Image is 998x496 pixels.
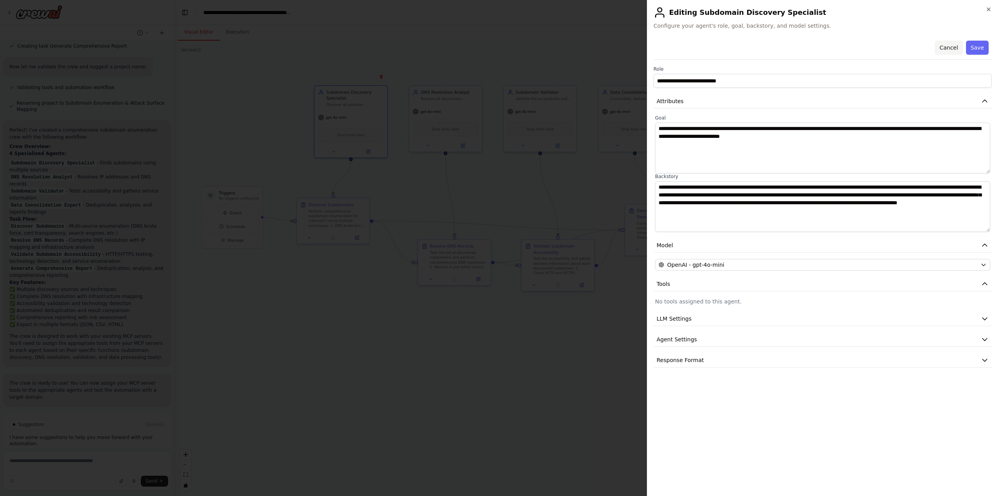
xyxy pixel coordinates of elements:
button: Tools [653,277,992,291]
button: Agent Settings [653,332,992,347]
h2: Editing Subdomain Discovery Specialist [653,6,992,19]
p: No tools assigned to this agent. [655,298,990,305]
span: Attributes [657,97,684,105]
span: OpenAI - gpt-4o-mini [667,261,724,269]
span: Agent Settings [657,335,697,343]
label: Backstory [655,173,990,180]
span: Model [657,241,673,249]
span: Configure your agent's role, goal, backstory, and model settings. [653,22,992,30]
span: Tools [657,280,670,288]
button: Cancel [935,41,962,55]
label: Goal [655,115,990,121]
span: LLM Settings [657,315,692,323]
label: Role [653,66,992,72]
span: Response Format [657,356,704,364]
button: Response Format [653,353,992,368]
button: Model [653,238,992,253]
button: Attributes [653,94,992,109]
button: OpenAI - gpt-4o-mini [655,259,990,271]
button: Save [966,41,989,55]
button: LLM Settings [653,312,992,326]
